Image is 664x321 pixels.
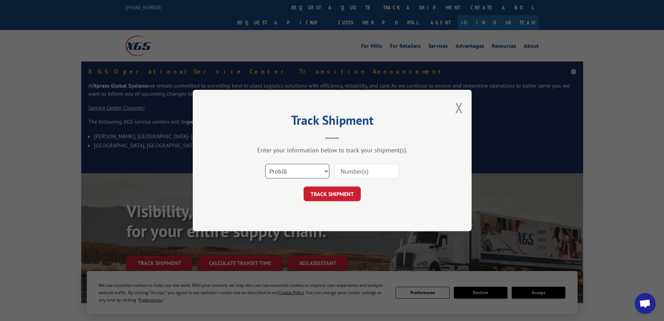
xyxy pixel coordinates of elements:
[228,146,437,154] div: Enter your information below to track your shipment(s).
[304,187,361,201] button: TRACK SHIPMENT
[228,115,437,129] h2: Track Shipment
[455,99,463,117] button: Close modal
[335,164,399,178] input: Number(s)
[635,293,656,314] a: Open chat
